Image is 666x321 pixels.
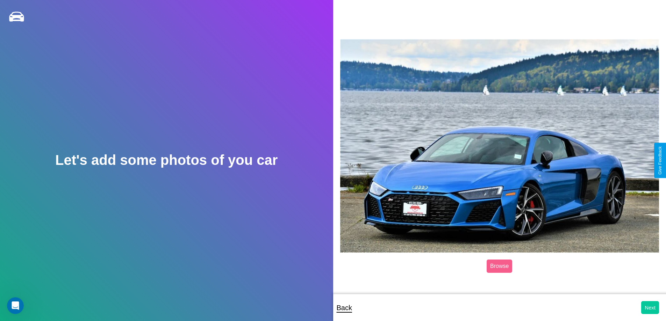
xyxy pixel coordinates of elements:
label: Browse [487,260,512,273]
div: Give Feedback [658,146,663,175]
h2: Let's add some photos of you car [55,152,278,168]
button: Next [641,301,659,314]
img: posted [340,39,659,253]
iframe: Intercom live chat [7,297,24,314]
p: Back [337,301,352,314]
